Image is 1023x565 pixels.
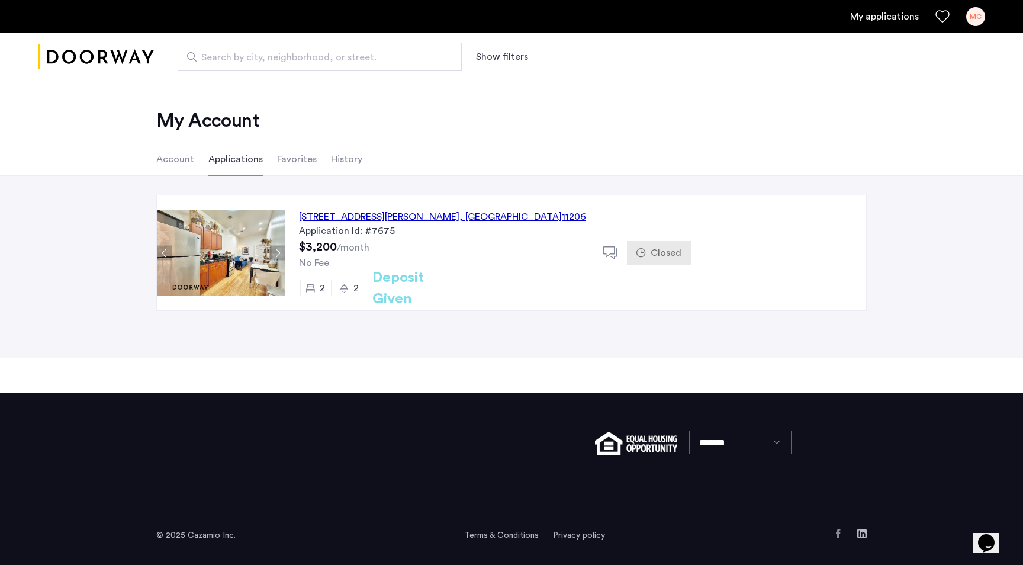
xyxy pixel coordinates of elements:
[201,50,429,65] span: Search by city, neighborhood, or street.
[337,243,369,252] sub: /month
[299,241,337,253] span: $3,200
[459,212,562,221] span: , [GEOGRAPHIC_DATA]
[299,224,589,238] div: Application Id: #7675
[834,529,843,538] a: Facebook
[464,529,539,541] a: Terms and conditions
[331,143,362,176] li: History
[38,35,154,79] a: Cazamio logo
[935,9,950,24] a: Favorites
[320,284,325,293] span: 2
[156,143,194,176] li: Account
[178,43,462,71] input: Apartment Search
[476,50,528,64] button: Show or hide filters
[689,431,792,454] select: Language select
[157,210,285,296] img: Apartment photo
[595,432,677,455] img: equal-housing.png
[299,210,586,224] div: [STREET_ADDRESS][PERSON_NAME] 11206
[270,246,285,261] button: Next apartment
[966,7,985,26] div: MC
[277,143,317,176] li: Favorites
[38,35,154,79] img: logo
[850,9,919,24] a: My application
[299,258,329,268] span: No Fee
[857,529,867,538] a: LinkedIn
[156,109,867,133] h2: My Account
[651,246,681,260] span: Closed
[353,284,359,293] span: 2
[208,143,263,176] li: Applications
[973,518,1011,553] iframe: chat widget
[372,267,467,310] h2: Deposit Given
[553,529,605,541] a: Privacy policy
[157,246,172,261] button: Previous apartment
[156,531,236,540] span: © 2025 Cazamio Inc.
